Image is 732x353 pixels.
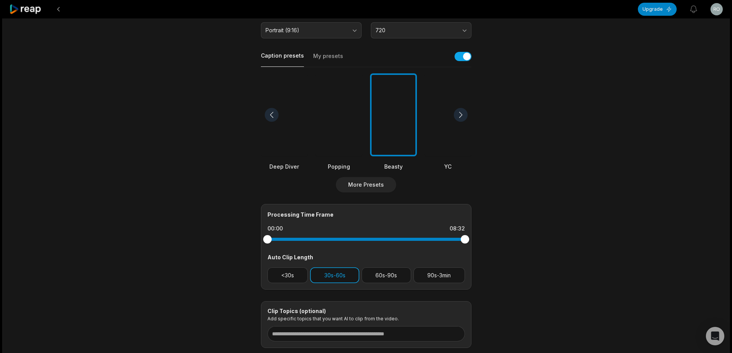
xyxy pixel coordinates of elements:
div: Clip Topics (optional) [267,308,465,315]
button: <30s [267,267,308,283]
div: Auto Clip Length [267,253,465,261]
div: Popping [315,162,362,171]
button: My presets [313,52,343,67]
button: Portrait (9:16) [261,22,362,38]
button: 60s-90s [362,267,411,283]
button: Caption presets [261,52,304,67]
div: Beasty [370,162,417,171]
span: 720 [375,27,456,34]
div: Deep Diver [261,162,308,171]
button: Upgrade [638,3,677,16]
button: 720 [371,22,471,38]
div: 00:00 [267,225,283,232]
button: More Presets [336,177,396,192]
button: 30s-60s [310,267,359,283]
p: Add specific topics that you want AI to clip from the video. [267,316,465,322]
div: YC [425,162,471,171]
button: 90s-3min [413,267,465,283]
span: Portrait (9:16) [266,27,346,34]
div: Processing Time Frame [267,210,465,219]
div: Open Intercom Messenger [706,327,724,345]
div: 08:32 [450,225,465,232]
